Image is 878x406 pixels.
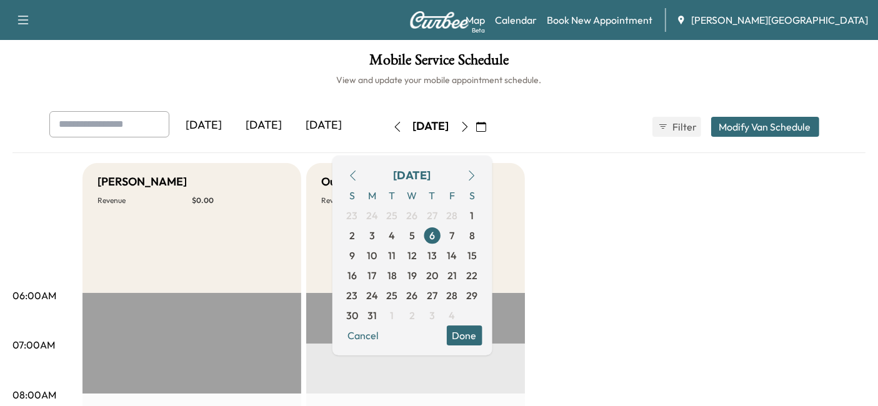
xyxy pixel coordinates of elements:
span: 2 [349,228,355,243]
span: F [442,186,462,205]
span: 19 [407,268,417,283]
span: 10 [367,248,377,263]
a: Book New Appointment [547,12,652,27]
p: 08:00AM [12,387,56,402]
button: Done [446,325,482,345]
span: 31 [367,308,377,323]
span: [PERSON_NAME][GEOGRAPHIC_DATA] [691,12,868,27]
span: 18 [387,268,397,283]
span: 7 [449,228,454,243]
span: 3 [429,308,435,323]
span: 3 [369,228,375,243]
span: 6 [429,228,435,243]
span: S [462,186,482,205]
button: Cancel [342,325,384,345]
span: 4 [389,228,395,243]
span: 1 [470,208,474,223]
h5: Out of Service Area [321,173,422,191]
p: 06:00AM [12,288,56,303]
span: 22 [466,268,477,283]
a: MapBeta [466,12,485,27]
button: Modify Van Schedule [711,117,819,137]
span: 24 [366,288,378,303]
span: S [342,186,362,205]
span: 15 [467,248,477,263]
span: 26 [406,208,417,223]
span: 26 [406,288,417,303]
span: 21 [447,268,457,283]
span: T [382,186,402,205]
div: Beta [472,26,485,35]
span: 17 [367,268,376,283]
span: 2 [409,308,415,323]
span: 24 [366,208,378,223]
span: 12 [407,248,417,263]
span: 1 [390,308,394,323]
div: [DATE] [234,111,294,140]
span: 5 [409,228,415,243]
h5: [PERSON_NAME] [97,173,187,191]
span: 25 [386,208,397,223]
span: 20 [426,268,438,283]
img: Curbee Logo [409,11,469,29]
p: $ 0.00 [192,196,286,205]
span: 13 [427,248,437,263]
span: Filter [673,119,696,134]
span: 14 [447,248,457,263]
a: Calendar [495,12,537,27]
span: 9 [349,248,355,263]
span: 25 [386,288,397,303]
div: [DATE] [413,119,449,134]
div: [DATE] [294,111,354,140]
span: T [422,186,442,205]
h1: Mobile Service Schedule [12,52,866,74]
button: Filter [652,117,701,137]
span: 30 [346,308,358,323]
span: 27 [427,288,437,303]
div: [DATE] [174,111,234,140]
span: 27 [427,208,437,223]
span: W [402,186,422,205]
p: Revenue [97,196,192,205]
span: 4 [449,308,455,323]
span: 16 [347,268,357,283]
span: 11 [388,248,396,263]
span: 23 [346,208,357,223]
p: Revenue [321,196,416,205]
span: 28 [446,288,457,303]
span: 28 [446,208,457,223]
span: 23 [346,288,357,303]
div: [DATE] [393,167,431,184]
h6: View and update your mobile appointment schedule. [12,74,866,86]
span: M [362,186,382,205]
span: 8 [469,228,475,243]
span: 29 [466,288,477,303]
p: 07:00AM [12,337,55,352]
